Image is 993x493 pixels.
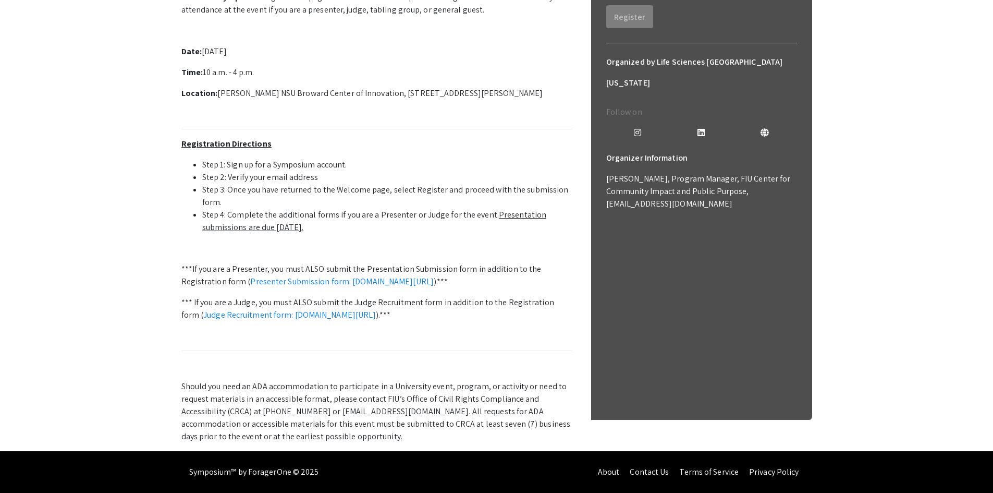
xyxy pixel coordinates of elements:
li: Step 3: Once you have returned to the Welcome page, select Register and proceed with the submissi... [202,184,572,209]
a: Judge Recruitment form: [DOMAIN_NAME][URL] [203,309,376,320]
u: Presentation submissions are due [DATE]. [202,209,547,233]
a: Contact Us [630,466,669,477]
a: Presenter Submission form: [DOMAIN_NAME][URL] [250,276,434,287]
strong: Location: [181,88,218,99]
div: Symposium™ by ForagerOne © 2025 [189,451,319,493]
p: [PERSON_NAME], Program Manager, FIU Center for Community Impact and Public Purpose, [EMAIL_ADDRES... [606,173,797,210]
button: Register [606,5,653,28]
li: Step 2: Verify your email address [202,171,572,184]
li: Step 4: Complete the additional forms if you are a Presenter or Judge for the event. [202,209,572,234]
h6: Organized by Life Sciences [GEOGRAPHIC_DATA][US_STATE] [606,52,797,93]
a: Terms of Service [679,466,739,477]
p: ***If you are a Presenter, you must ALSO submit the Presentation Submission form in addition to t... [181,263,572,288]
p: [PERSON_NAME] NSU Broward Center of Innovation, [STREET_ADDRESS][PERSON_NAME] [181,87,572,100]
p: Follow on [606,106,797,118]
h6: Organizer Information [606,148,797,169]
p: *** If you are a Judge, you must ALSO submit the Judge Recruitment form in addition to the Regist... [181,296,572,321]
li: Step 1: Sign up for a Symposium account. [202,159,572,171]
a: About [598,466,620,477]
p: [DATE] [181,45,572,58]
iframe: Chat [8,446,44,485]
p: 10 a.m. - 4 p.m. [181,66,572,79]
u: Registration Directions [181,138,272,149]
strong: Time: [181,67,203,78]
strong: Date: [181,46,202,57]
a: Privacy Policy [749,466,799,477]
p: Should you need an ADA accommodation to participate in a University event, program, or activity o... [181,380,572,443]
